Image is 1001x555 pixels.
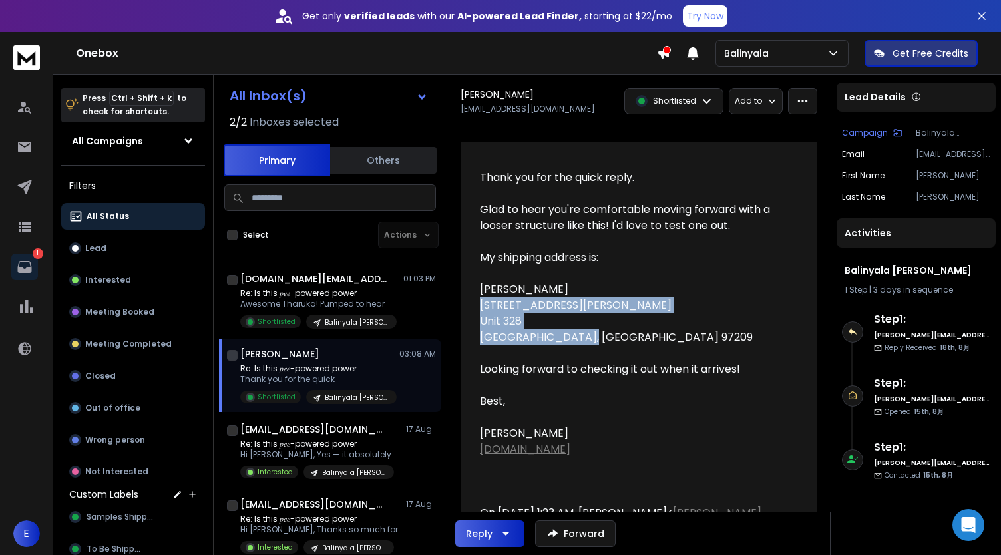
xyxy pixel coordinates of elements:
[240,374,397,385] p: Thank you for the quick
[250,114,339,130] h3: Inboxes selected
[916,149,990,160] p: [EMAIL_ADDRESS][DOMAIN_NAME]
[85,307,154,317] p: Meeting Booked
[916,170,990,181] p: [PERSON_NAME]
[240,272,387,285] h1: [DOMAIN_NAME][EMAIL_ADDRESS][DOMAIN_NAME]
[240,299,397,309] p: Awesome Tharuka! Pumped to hear
[940,343,970,353] span: 18th, 8月
[61,267,205,293] button: Interested
[842,170,885,181] p: First Name
[873,284,953,295] span: 3 days in sequence
[240,449,394,460] p: Hi [PERSON_NAME], Yes — it absolutely
[535,520,616,547] button: Forward
[344,9,415,23] strong: verified leads
[85,403,140,413] p: Out of office
[480,361,787,377] div: Looking forward to checking it out when it arrives!
[240,347,319,361] h1: [PERSON_NAME]
[845,264,988,277] h1: Balinyala [PERSON_NAME]
[258,392,296,402] p: Shortlisted
[952,509,984,541] div: Open Intercom Messenger
[240,423,387,436] h1: [EMAIL_ADDRESS][DOMAIN_NAME]
[69,488,138,501] h3: Custom Labels
[845,91,906,104] p: Lead Details
[224,144,330,176] button: Primary
[61,176,205,195] h3: Filters
[61,235,205,262] button: Lead
[61,504,205,530] button: Samples Shipped
[885,470,953,480] p: Contacted
[480,425,787,441] div: [PERSON_NAME]
[61,427,205,453] button: Wrong person
[240,514,398,524] p: Re: Is this 𝑝𝑒𝑒-powered power
[480,329,787,345] div: [GEOGRAPHIC_DATA], [GEOGRAPHIC_DATA] 97209
[842,192,885,202] p: Last Name
[230,114,247,130] span: 2 / 2
[874,439,990,455] h6: Step 1 :
[87,544,144,554] span: To Be Shipped
[842,149,865,160] p: Email
[403,274,436,284] p: 01:03 PM
[461,88,534,101] h1: [PERSON_NAME]
[61,459,205,485] button: Not Interested
[243,230,269,240] label: Select
[85,435,145,445] p: Wrong person
[13,45,40,70] img: logo
[923,470,953,480] span: 15th, 8月
[480,297,787,313] div: [STREET_ADDRESS][PERSON_NAME]
[302,9,672,23] p: Get only with our starting at $22/mo
[258,467,293,477] p: Interested
[109,91,174,106] span: Ctrl + Shift + k
[76,45,657,61] h1: Onebox
[480,202,787,234] div: Glad to hear you're comfortable moving forward with a looser structure like this! I'd love to tes...
[842,128,902,138] button: Campaign
[466,527,493,540] div: Reply
[322,468,386,478] p: Balinyala [PERSON_NAME]
[845,284,867,295] span: 1 Step
[914,407,944,417] span: 15th, 8月
[87,211,129,222] p: All Status
[258,542,293,552] p: Interested
[85,275,131,285] p: Interested
[885,343,970,353] p: Reply Received
[83,92,186,118] p: Press to check for shortcuts.
[885,407,944,417] p: Opened
[325,393,389,403] p: Balinyala [PERSON_NAME]
[480,281,787,297] div: [PERSON_NAME]
[480,393,787,409] div: Best,
[61,203,205,230] button: All Status
[842,128,888,138] p: Campaign
[893,47,968,60] p: Get Free Credits
[87,512,156,522] span: Samples Shipped
[455,520,524,547] button: Reply
[85,466,148,477] p: Not Interested
[61,128,205,154] button: All Campaigns
[874,394,990,404] h6: [PERSON_NAME][EMAIL_ADDRESS][PERSON_NAME][DOMAIN_NAME]
[480,170,787,186] div: Thank you for the quick reply.
[240,439,394,449] p: Re: Is this 𝑝𝑒𝑒-powered power
[85,339,172,349] p: Meeting Completed
[653,96,696,106] p: Shortlisted
[457,9,582,23] strong: AI-powered Lead Finder,
[480,250,787,266] div: My shipping address is:
[11,254,38,280] a: 1
[399,349,436,359] p: 03:08 AM
[240,498,387,511] h1: [EMAIL_ADDRESS][DOMAIN_NAME]
[85,371,116,381] p: Closed
[322,543,386,553] p: Balinyala [PERSON_NAME]
[845,285,988,295] div: |
[33,248,43,259] p: 1
[85,243,106,254] p: Lead
[61,331,205,357] button: Meeting Completed
[461,104,595,114] p: [EMAIL_ADDRESS][DOMAIN_NAME]
[61,363,205,389] button: Closed
[916,128,990,138] p: Balinyala [PERSON_NAME]
[13,520,40,547] button: E
[61,299,205,325] button: Meeting Booked
[480,313,787,329] div: Unit 328
[865,40,978,67] button: Get Free Credits
[735,96,762,106] p: Add to
[325,317,389,327] p: Balinyala [PERSON_NAME]
[330,146,437,175] button: Others
[240,524,398,535] p: Hi [PERSON_NAME], Thanks so much for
